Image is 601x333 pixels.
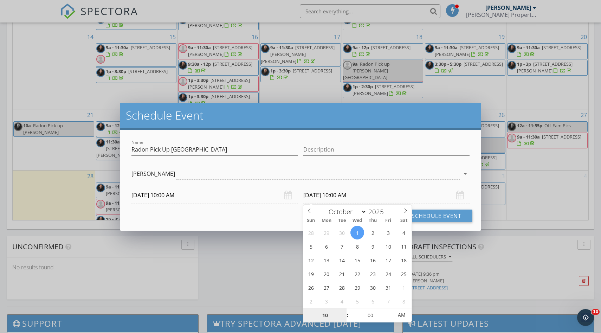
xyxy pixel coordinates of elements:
[350,239,364,253] span: October 8, 2025
[334,218,350,223] span: Tue
[350,281,364,294] span: October 29, 2025
[366,253,380,267] span: October 16, 2025
[347,308,349,322] span: :
[319,218,334,223] span: Mon
[381,281,395,294] span: October 31, 2025
[397,226,411,239] span: October 4, 2025
[397,239,411,253] span: October 11, 2025
[400,210,472,222] button: Schedule Event
[319,267,333,281] span: October 20, 2025
[335,253,349,267] span: October 14, 2025
[396,218,412,223] span: Sat
[381,294,395,308] span: November 7, 2025
[319,281,333,294] span: October 27, 2025
[381,267,395,281] span: October 24, 2025
[366,239,380,253] span: October 9, 2025
[304,239,318,253] span: October 5, 2025
[304,281,318,294] span: October 26, 2025
[319,226,333,239] span: September 29, 2025
[366,294,380,308] span: November 6, 2025
[366,267,380,281] span: October 23, 2025
[392,308,411,322] span: Click to toggle
[335,294,349,308] span: November 4, 2025
[335,281,349,294] span: October 28, 2025
[350,253,364,267] span: October 15, 2025
[397,294,411,308] span: November 8, 2025
[335,267,349,281] span: October 21, 2025
[397,267,411,281] span: October 25, 2025
[319,253,333,267] span: October 13, 2025
[381,218,396,223] span: Fri
[350,294,364,308] span: November 5, 2025
[461,169,470,178] i: arrow_drop_down
[131,171,175,177] div: [PERSON_NAME]
[367,207,390,216] input: Year
[335,239,349,253] span: October 7, 2025
[350,267,364,281] span: October 22, 2025
[304,267,318,281] span: October 19, 2025
[304,226,318,239] span: September 28, 2025
[303,218,319,223] span: Sun
[350,218,365,223] span: Wed
[381,226,395,239] span: October 3, 2025
[397,253,411,267] span: October 18, 2025
[366,226,380,239] span: October 2, 2025
[319,294,333,308] span: November 3, 2025
[381,239,395,253] span: October 10, 2025
[592,309,600,315] span: 10
[303,187,470,204] input: Select date
[350,226,364,239] span: October 1, 2025
[319,239,333,253] span: October 6, 2025
[381,253,395,267] span: October 17, 2025
[304,294,318,308] span: November 2, 2025
[126,108,475,122] h2: Schedule Event
[304,253,318,267] span: October 12, 2025
[335,226,349,239] span: September 30, 2025
[397,281,411,294] span: November 1, 2025
[366,281,380,294] span: October 30, 2025
[577,309,594,326] iframe: Intercom live chat
[131,187,298,204] input: Select date
[365,218,381,223] span: Thu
